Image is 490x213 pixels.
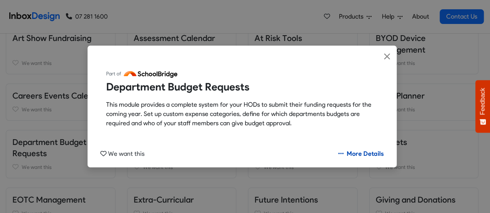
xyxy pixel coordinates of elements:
[475,80,490,133] button: Feedback - Show survey
[332,147,390,161] a: More Details
[106,100,378,128] p: This module provides a complete system for your HODs to submit their funding requests for the com...
[94,147,151,161] button: We want this
[106,70,121,77] span: Part of
[123,68,181,80] img: logo_schoolbridge.svg
[377,46,397,68] button: Close
[106,80,378,94] h4: Department Budget Requests
[108,150,144,157] span: We want this
[479,88,486,115] span: Feedback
